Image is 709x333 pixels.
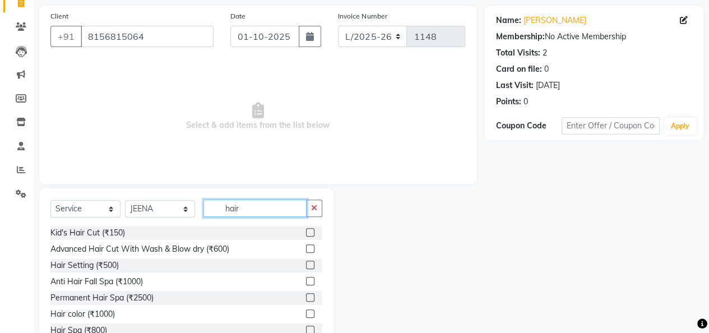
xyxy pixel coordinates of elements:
div: Total Visits: [496,47,540,59]
div: Permanent Hair Spa (₹2500) [50,292,154,304]
div: Kid's Hair Cut (₹150) [50,227,125,239]
div: Hair color (₹1000) [50,308,115,320]
input: Enter Offer / Coupon Code [562,117,660,135]
button: Apply [664,118,696,135]
span: Select & add items from the list below [50,61,465,173]
input: Search by Name/Mobile/Email/Code [81,26,214,47]
div: 2 [543,47,547,59]
div: Name: [496,15,521,26]
div: 0 [544,63,549,75]
div: Membership: [496,31,545,43]
div: Last Visit: [496,80,534,91]
label: Invoice Number [338,11,387,21]
label: Date [230,11,245,21]
div: Advanced Hair Cut With Wash & Blow dry (₹600) [50,243,229,255]
div: Points: [496,96,521,108]
div: No Active Membership [496,31,692,43]
div: 0 [523,96,528,108]
div: Coupon Code [496,120,562,132]
div: [DATE] [536,80,560,91]
label: Client [50,11,68,21]
a: [PERSON_NAME] [523,15,586,26]
button: +91 [50,26,82,47]
div: Hair Setting (₹500) [50,260,119,271]
div: Anti Hair Fall Spa (₹1000) [50,276,143,288]
input: Search or Scan [203,200,307,217]
div: Card on file: [496,63,542,75]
